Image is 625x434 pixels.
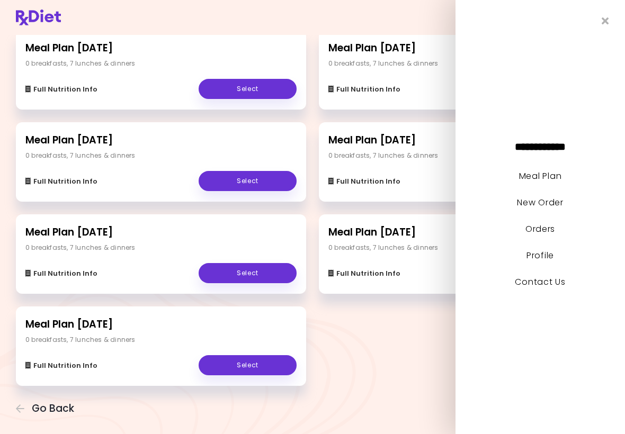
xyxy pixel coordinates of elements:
h2: Meal Plan [DATE] [328,225,600,240]
span: Full Nutrition Info [33,269,97,278]
button: Full Nutrition Info - Meal Plan 6/14/2025 [25,359,97,372]
h2: Meal Plan [DATE] [328,133,600,148]
h2: Meal Plan [DATE] [25,225,297,240]
button: Go Back [16,403,79,414]
button: Full Nutrition Info - Meal Plan 6/28/2025 [25,267,97,280]
a: Orders [525,223,555,235]
button: Full Nutrition Info - Meal Plan 7/19/2025 [328,83,400,96]
h2: Meal Plan [DATE] [25,133,297,148]
i: Close [602,16,609,26]
span: Full Nutrition Info [33,177,97,186]
span: Full Nutrition Info [336,85,400,94]
span: Full Nutrition Info [33,85,97,94]
button: Full Nutrition Info - Meal Plan 7/12/2025 [25,175,97,188]
div: 0 breakfasts , 7 lunches & dinners [328,59,439,68]
div: 0 breakfasts , 7 lunches & dinners [328,243,439,252]
div: 0 breakfasts , 7 lunches & dinners [25,59,136,68]
h2: Meal Plan [DATE] [25,317,297,332]
div: 0 breakfasts , 7 lunches & dinners [328,151,439,160]
div: 0 breakfasts , 7 lunches & dinners [25,151,136,160]
a: New Order [517,196,563,209]
span: Full Nutrition Info [336,177,400,186]
button: Full Nutrition Info - Meal Plan 7/5/2025 [328,175,400,188]
button: Full Nutrition Info - Meal Plan 7/25/2025 [25,83,97,96]
h2: Meal Plan [DATE] [25,41,297,56]
a: Select - Meal Plan 7/12/2025 [199,171,297,191]
a: Select - Meal Plan 6/28/2025 [199,263,297,283]
h2: Meal Plan [DATE] [328,41,600,56]
div: 0 breakfasts , 7 lunches & dinners [25,335,136,345]
span: Go Back [32,403,74,414]
a: Profile [526,249,554,261]
a: Meal Plan [519,170,561,182]
div: 0 breakfasts , 7 lunches & dinners [25,243,136,252]
span: Full Nutrition Info [33,361,97,370]
a: Contact Us [515,276,565,288]
span: Full Nutrition Info [336,269,400,278]
a: Select - Meal Plan 7/25/2025 [199,79,297,99]
button: Full Nutrition Info - Meal Plan 6/21/2025 [328,267,400,280]
a: Select - Meal Plan 6/14/2025 [199,355,297,375]
img: RxDiet [16,10,61,25]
